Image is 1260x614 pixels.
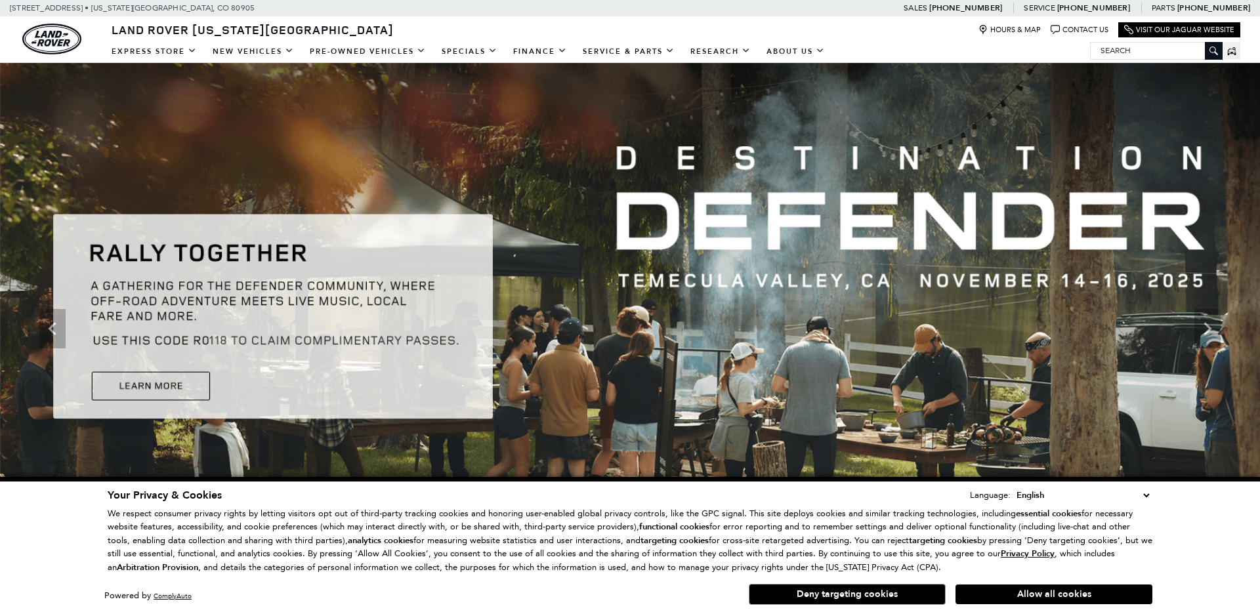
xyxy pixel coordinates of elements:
[1051,25,1108,35] a: Contact Us
[22,24,81,54] a: land-rover
[22,24,81,54] img: Land Rover
[909,535,977,546] strong: targeting cookies
[955,584,1152,604] button: Allow all cookies
[1001,548,1055,558] a: Privacy Policy
[505,40,575,63] a: Finance
[639,521,709,533] strong: functional cookies
[929,3,1002,13] a: [PHONE_NUMBER]
[104,592,192,600] div: Powered by
[1013,488,1152,502] select: Language Select
[104,22,402,37] a: Land Rover [US_STATE][GEOGRAPHIC_DATA]
[682,40,759,63] a: Research
[1194,309,1221,348] div: Next
[970,491,1011,499] div: Language:
[1016,508,1081,520] strong: essential cookies
[978,25,1041,35] a: Hours & Map
[1057,3,1130,13] a: [PHONE_NUMBER]
[108,488,222,502] span: Your Privacy & Cookies
[39,309,66,348] div: Previous
[112,22,394,37] span: Land Rover [US_STATE][GEOGRAPHIC_DATA]
[104,40,205,63] a: EXPRESS STORE
[1024,3,1055,12] span: Service
[108,507,1152,575] p: We respect consumer privacy rights by letting visitors opt out of third-party tracking cookies an...
[117,562,198,573] strong: Arbitration Provision
[10,3,255,12] a: [STREET_ADDRESS] • [US_STATE][GEOGRAPHIC_DATA], CO 80905
[1001,548,1055,560] u: Privacy Policy
[575,40,682,63] a: Service & Parts
[749,584,946,605] button: Deny targeting cookies
[205,40,302,63] a: New Vehicles
[434,40,505,63] a: Specials
[640,535,709,546] strong: targeting cookies
[348,535,413,546] strong: analytics cookies
[1091,43,1222,58] input: Search
[759,40,833,63] a: About Us
[154,592,192,600] a: ComplyAuto
[904,3,927,12] span: Sales
[302,40,434,63] a: Pre-Owned Vehicles
[1124,25,1234,35] a: Visit Our Jaguar Website
[104,40,833,63] nav: Main Navigation
[1177,3,1250,13] a: [PHONE_NUMBER]
[1152,3,1175,12] span: Parts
